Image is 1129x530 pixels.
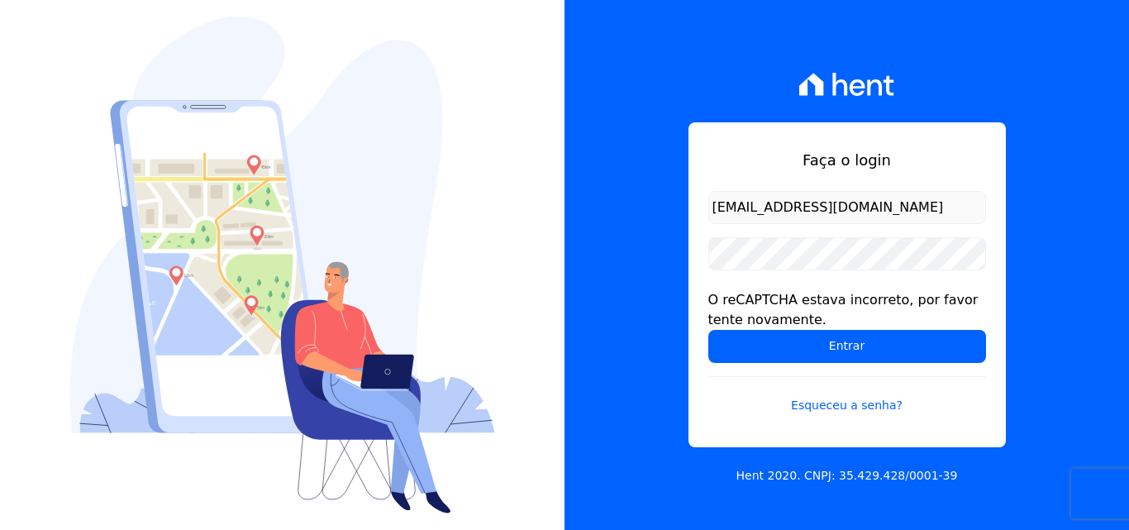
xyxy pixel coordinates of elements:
h1: Faça o login [708,149,986,171]
input: Entrar [708,330,986,363]
p: Hent 2020. CNPJ: 35.429.428/0001-39 [736,467,958,485]
input: Email [708,191,986,224]
img: Login [70,17,495,513]
div: O reCAPTCHA estava incorreto, por favor tente novamente. [708,290,986,330]
a: Esqueceu a senha? [708,376,986,414]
